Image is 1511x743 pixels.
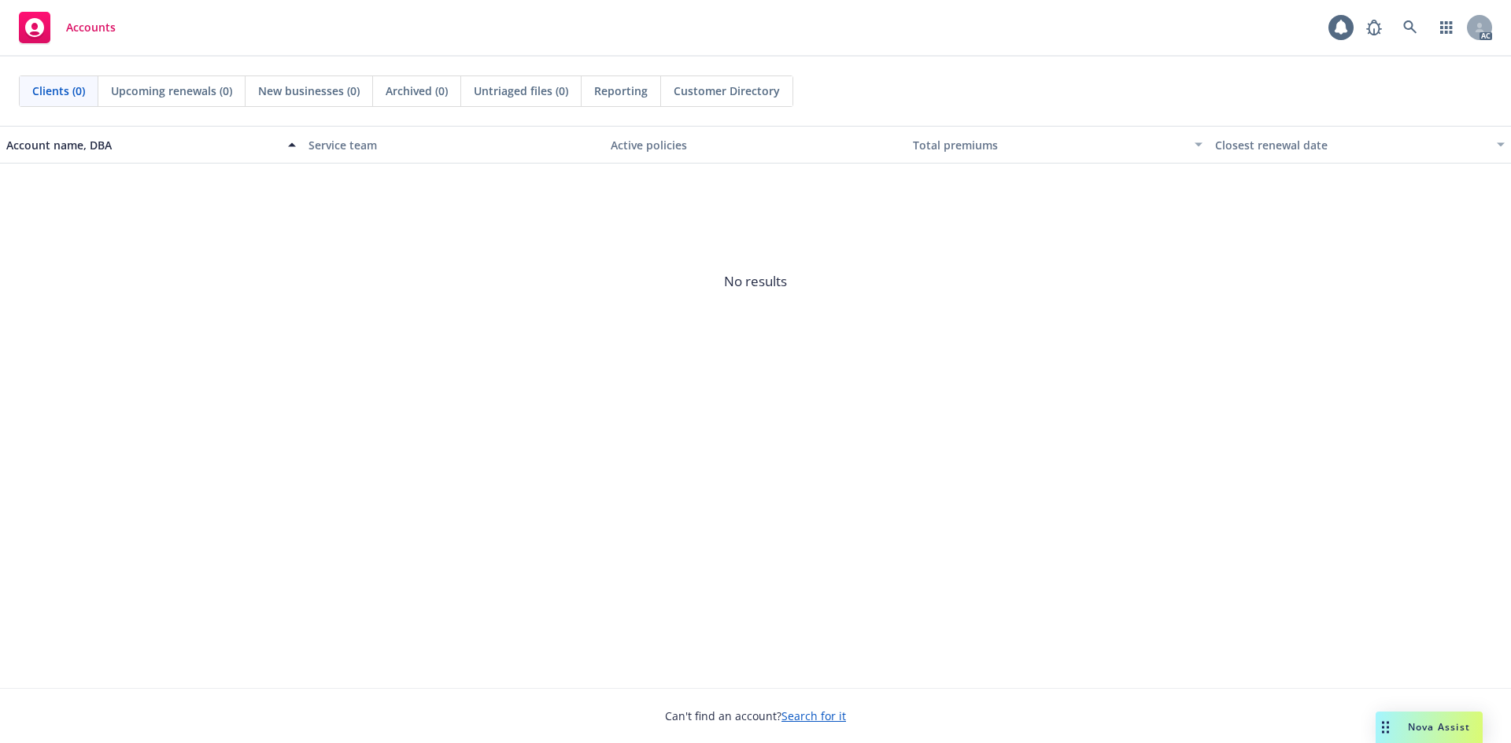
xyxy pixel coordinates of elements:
[1431,12,1462,43] a: Switch app
[907,126,1209,164] button: Total premiums
[1408,720,1470,734] span: Nova Assist
[258,83,360,99] span: New businesses (0)
[6,137,279,153] div: Account name, DBA
[111,83,232,99] span: Upcoming renewals (0)
[1215,137,1487,153] div: Closest renewal date
[474,83,568,99] span: Untriaged files (0)
[1376,712,1483,743] button: Nova Assist
[1395,12,1426,43] a: Search
[302,126,604,164] button: Service team
[611,137,900,153] div: Active policies
[1376,712,1395,743] div: Drag to move
[66,21,116,34] span: Accounts
[674,83,780,99] span: Customer Directory
[32,83,85,99] span: Clients (0)
[594,83,648,99] span: Reporting
[604,126,907,164] button: Active policies
[665,708,846,724] span: Can't find an account?
[308,137,598,153] div: Service team
[13,6,122,50] a: Accounts
[386,83,448,99] span: Archived (0)
[781,708,846,723] a: Search for it
[1358,12,1390,43] a: Report a Bug
[1209,126,1511,164] button: Closest renewal date
[913,137,1185,153] div: Total premiums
